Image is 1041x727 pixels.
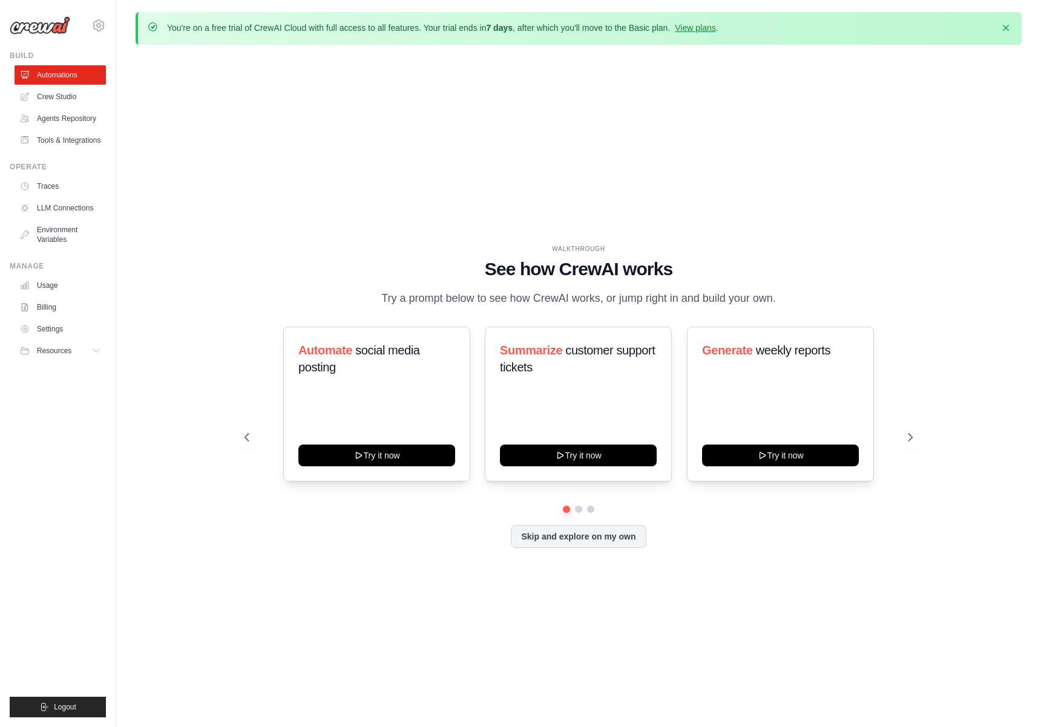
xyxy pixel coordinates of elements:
strong: 7 days [486,23,513,33]
a: Automations [15,65,106,85]
button: Try it now [298,445,455,466]
span: Generate [702,344,753,357]
a: Usage [15,276,106,295]
p: Try a prompt below to see how CrewAI works, or jump right in and build your own. [375,290,782,307]
a: Environment Variables [15,220,106,249]
button: Logout [10,697,106,717]
div: Manage [10,261,106,271]
h1: See how CrewAI works [245,258,913,280]
a: Agents Repository [15,109,106,128]
a: Tools & Integrations [15,131,106,150]
span: customer support tickets [500,344,655,374]
span: Summarize [500,344,562,357]
a: Crew Studio [15,87,106,106]
button: Try it now [500,445,657,466]
span: social media posting [298,344,420,374]
a: View plans [675,23,715,33]
p: You're on a free trial of CrewAI Cloud with full access to all features. Your trial ends in , aft... [167,22,718,34]
a: Settings [15,319,106,339]
div: Build [10,51,106,60]
div: Operate [10,162,106,172]
a: Billing [15,298,106,317]
button: Resources [15,341,106,360]
a: Traces [15,177,106,196]
button: Try it now [702,445,859,466]
span: Automate [298,344,352,357]
span: Logout [54,702,76,712]
img: Logo [10,16,70,34]
span: Resources [37,346,71,356]
div: WALKTHROUGH [245,244,913,253]
span: weekly reports [755,344,830,357]
a: LLM Connections [15,198,106,218]
button: Skip and explore on my own [511,525,646,548]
